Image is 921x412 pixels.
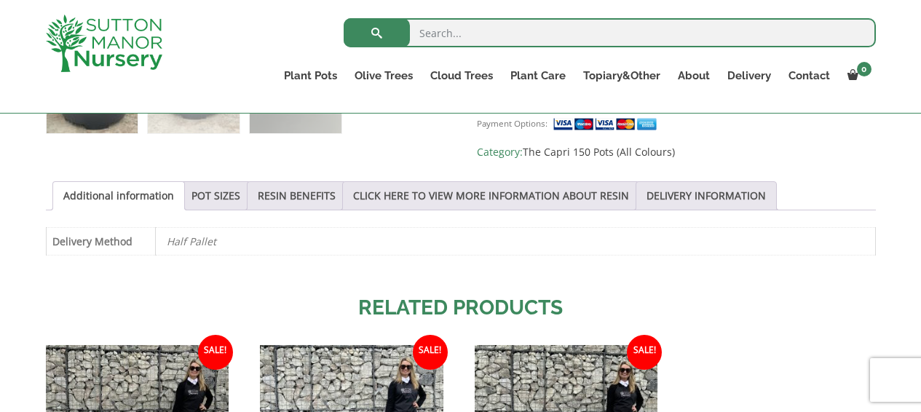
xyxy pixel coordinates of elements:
span: Sale! [627,335,662,370]
a: 0 [839,66,876,86]
span: Category: [477,143,875,161]
a: POT SIZES [191,182,240,210]
a: Delivery [719,66,780,86]
a: DELIVERY INFORMATION [647,182,766,210]
img: logo [46,15,162,72]
h2: Related products [46,293,876,323]
a: Topiary&Other [574,66,669,86]
table: Product Details [46,227,876,255]
small: Payment Options: [477,118,548,129]
a: About [669,66,719,86]
th: Delivery Method [46,227,155,255]
a: The Capri 150 Pots (All Colours) [523,145,675,159]
a: RESIN BENEFITS [258,182,336,210]
a: Additional information [63,182,174,210]
a: Plant Pots [275,66,346,86]
p: Half Pallet [167,228,864,255]
span: Sale! [198,335,233,370]
a: CLICK HERE TO VIEW MORE INFORMATION ABOUT RESIN [353,182,629,210]
span: Sale! [413,335,448,370]
a: Olive Trees [346,66,422,86]
img: payment supported [553,116,662,132]
input: Search... [344,18,876,47]
a: Cloud Trees [422,66,502,86]
a: Plant Care [502,66,574,86]
span: 0 [857,62,871,76]
a: Contact [780,66,839,86]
